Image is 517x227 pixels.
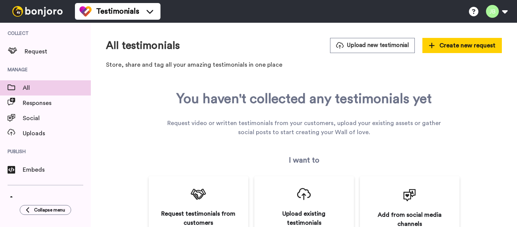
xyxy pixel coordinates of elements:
[23,165,91,174] span: Embeds
[96,6,139,17] span: Testimonials
[23,196,91,205] span: Settings
[106,40,180,52] h1: All testimonials
[166,119,442,137] div: Request video or written testimonials from your customers, upload your existing assets or gather ...
[289,155,319,166] div: I want to
[23,83,91,92] span: All
[23,129,91,138] span: Uploads
[176,91,432,106] div: You haven't collected any testimonials yet
[429,41,495,50] span: Create new request
[23,114,91,123] span: Social
[79,5,92,17] img: tm-color.svg
[330,38,415,53] button: Upload new testimonial
[106,61,502,69] p: Store, share and tag all your amazing testimonials in one place
[34,207,65,213] span: Collapse menu
[25,47,91,56] span: Request
[422,38,502,53] button: Create new request
[20,205,71,215] button: Collapse menu
[23,99,91,108] span: Responses
[9,6,66,17] img: bj-logo-header-white.svg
